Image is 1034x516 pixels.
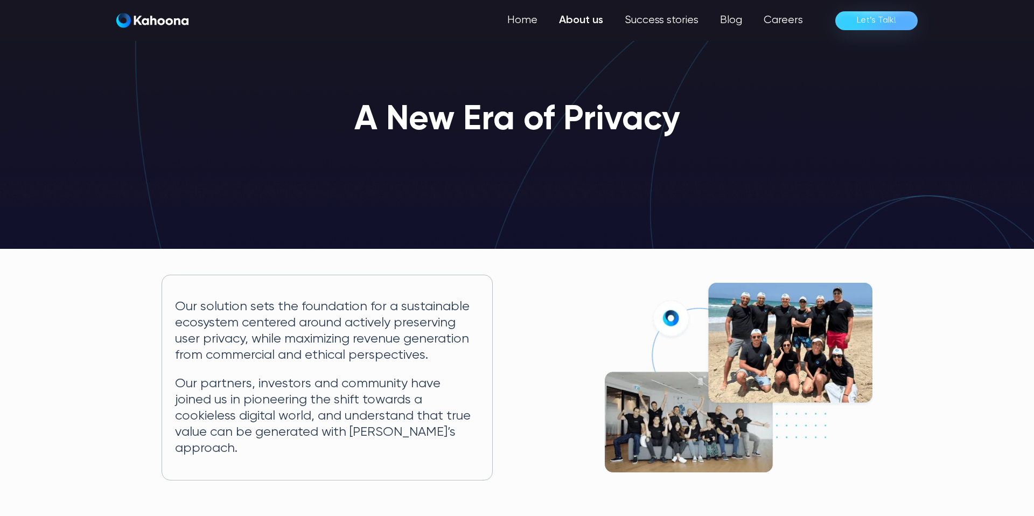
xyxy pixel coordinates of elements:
[548,10,614,31] a: About us
[175,376,479,456] p: Our partners, investors and community have joined us in pioneering the shift towards a cookieless...
[709,10,753,31] a: Blog
[175,299,479,363] p: Our solution sets the foundation for a sustainable ecosystem centered around actively preserving ...
[614,10,709,31] a: Success stories
[116,13,188,28] img: Kahoona logo white
[835,11,918,30] a: Let’s Talk!
[354,101,680,139] h1: A New Era of Privacy
[116,13,188,29] a: home
[753,10,814,31] a: Careers
[857,12,896,29] div: Let’s Talk!
[497,10,548,31] a: Home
